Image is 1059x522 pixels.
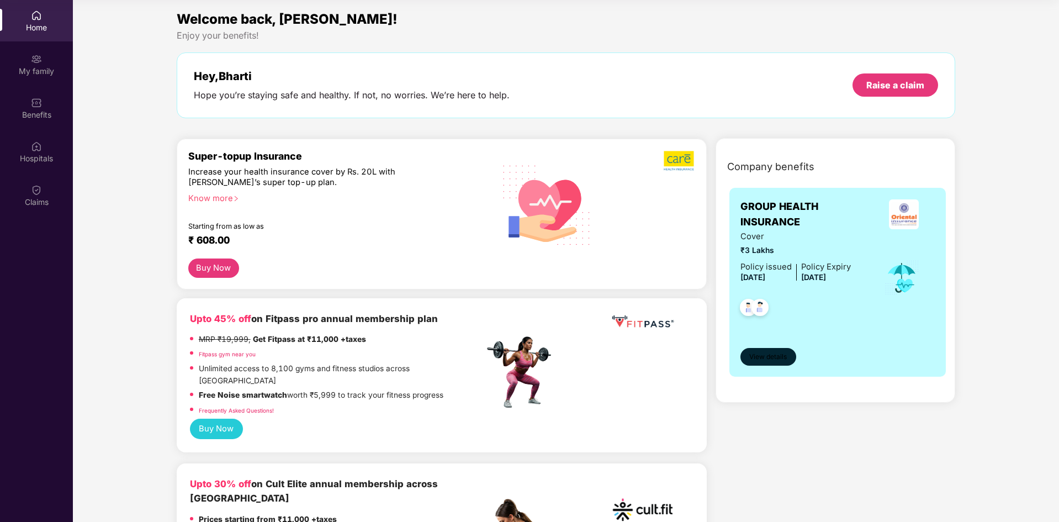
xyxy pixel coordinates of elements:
div: Increase your health insurance cover by Rs. 20L with [PERSON_NAME]’s super top-up plan. [188,167,436,188]
img: svg+xml;base64,PHN2ZyBpZD0iQ2xhaW0iIHhtbG5zPSJodHRwOi8vd3d3LnczLm9yZy8yMDAwL3N2ZyIgd2lkdGg9IjIwIi... [31,184,42,196]
div: Hope you’re staying safe and healthy. If not, no worries. We’re here to help. [194,89,510,101]
p: worth ₹5,999 to track your fitness progress [199,389,443,402]
img: svg+xml;base64,PHN2ZyB4bWxucz0iaHR0cDovL3d3dy53My5vcmcvMjAwMC9zdmciIHdpZHRoPSI0OC45NDMiIGhlaWdodD... [735,296,762,323]
img: svg+xml;base64,PHN2ZyBpZD0iSG9zcGl0YWxzIiB4bWxucz0iaHR0cDovL3d3dy53My5vcmcvMjAwMC9zdmciIHdpZHRoPS... [31,141,42,152]
span: Company benefits [727,159,814,175]
span: Welcome back, [PERSON_NAME]! [177,11,398,27]
img: svg+xml;base64,PHN2ZyBpZD0iQmVuZWZpdHMiIHhtbG5zPSJodHRwOi8vd3d3LnczLm9yZy8yMDAwL3N2ZyIgd2lkdGg9Ij... [31,97,42,108]
b: on Cult Elite annual membership across [GEOGRAPHIC_DATA] [190,478,438,504]
span: [DATE] [740,273,765,282]
b: Upto 45% off [190,313,251,324]
button: Buy Now [190,419,243,439]
img: icon [884,260,920,296]
div: Starting from as low as [188,222,437,230]
b: on Fitpass pro annual membership plan [190,313,438,324]
button: Buy Now [188,259,239,278]
strong: Get Fitpass at ₹11,000 +taxes [253,335,366,344]
div: Raise a claim [866,79,924,91]
img: svg+xml;base64,PHN2ZyB4bWxucz0iaHR0cDovL3d3dy53My5vcmcvMjAwMC9zdmciIHhtbG5zOnhsaW5rPSJodHRwOi8vd3... [494,151,600,258]
a: Frequently Asked Questions! [199,407,274,414]
button: View details [740,348,796,366]
span: ₹3 Lakhs [740,245,851,257]
img: b5dec4f62d2307b9de63beb79f102df3.png [664,150,695,171]
img: svg+xml;base64,PHN2ZyB4bWxucz0iaHR0cDovL3d3dy53My5vcmcvMjAwMC9zdmciIHdpZHRoPSI0OC45NDMiIGhlaWdodD... [746,296,774,323]
a: Fitpass gym near you [199,351,256,357]
div: Policy issued [740,261,792,273]
span: right [233,196,239,202]
div: Know more [188,193,478,201]
div: Hey, Bharti [194,70,510,83]
div: Enjoy your benefits! [177,30,956,41]
img: svg+xml;base64,PHN2ZyBpZD0iSG9tZSIgeG1sbnM9Imh0dHA6Ly93d3cudzMub3JnLzIwMDAvc3ZnIiB3aWR0aD0iMjAiIG... [31,10,42,21]
span: GROUP HEALTH INSURANCE [740,199,872,230]
div: Policy Expiry [801,261,851,273]
img: insurerLogo [889,199,919,229]
del: MRP ₹19,999, [199,335,251,344]
img: fppp.png [610,312,676,332]
img: svg+xml;base64,PHN2ZyB3aWR0aD0iMjAiIGhlaWdodD0iMjAiIHZpZXdCb3g9IjAgMCAyMCAyMCIgZmlsbD0ibm9uZSIgeG... [31,54,42,65]
span: Cover [740,230,851,243]
div: Super-topup Insurance [188,150,484,162]
div: ₹ 608.00 [188,234,473,247]
span: [DATE] [801,273,826,282]
strong: Free Noise smartwatch [199,391,287,399]
span: View details [749,352,787,362]
img: fpp.png [484,334,561,411]
b: Upto 30% off [190,478,251,489]
p: Unlimited access to 8,100 gyms and fitness studios across [GEOGRAPHIC_DATA] [199,363,484,387]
